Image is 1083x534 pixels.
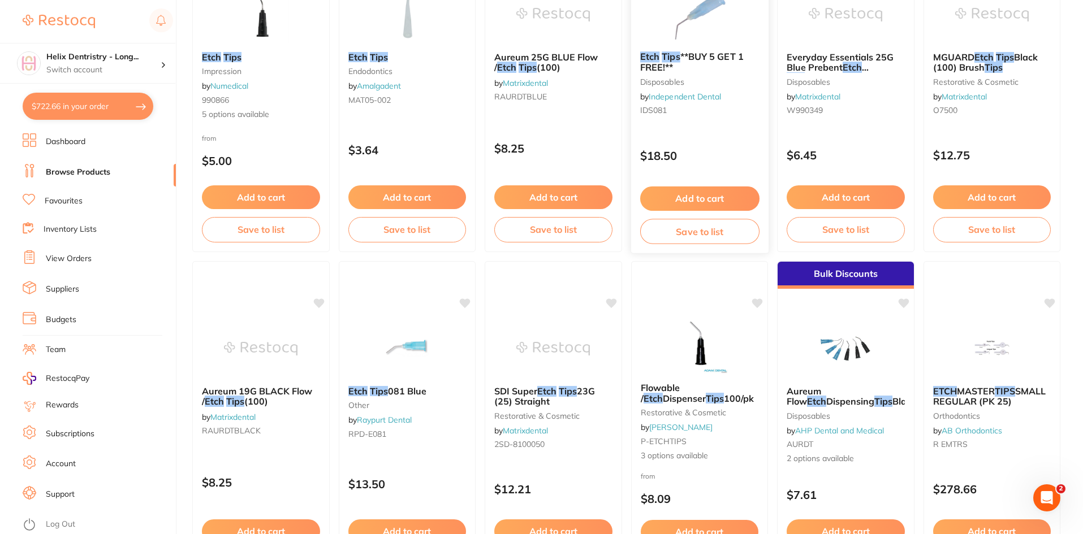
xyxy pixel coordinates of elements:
span: RPD-E081 [348,429,386,439]
span: by [933,92,987,102]
span: SMALL REGULAR (PK 25) [933,385,1046,407]
span: by [348,81,401,91]
em: Etch [537,385,556,397]
img: Helix Dentristry - Long Jetty [18,52,40,75]
em: Tips [662,51,680,62]
span: Aureum 19G BLACK Flow / [202,385,312,407]
a: Team [46,344,66,355]
span: by [933,426,1002,436]
em: Tips [996,51,1014,63]
span: Black (100) Brush [933,51,1038,73]
small: restorative & cosmetic [933,77,1051,86]
em: ETCH [933,385,957,397]
p: $5.00 [202,154,320,167]
span: 990866 [202,95,229,105]
b: Etch Tips [202,52,320,62]
small: disposables [640,77,759,86]
small: impression [202,67,320,76]
em: Tips [226,396,244,407]
button: Add to cart [933,185,1051,209]
a: AHP Dental and Medical [795,426,884,436]
span: AURDT [787,439,813,449]
button: Add to cart [494,185,612,209]
span: 23G (25) Straight [494,385,595,407]
button: Save to list [787,217,905,242]
b: Aureum 19G BLACK Flow / Etch Tips (100) [202,386,320,407]
em: Etch [348,51,368,63]
a: Log Out [46,519,75,530]
span: W990349 [787,105,823,115]
em: Etch [497,62,516,73]
small: disposables [787,77,905,86]
span: 5 options available [202,109,320,120]
span: (100) [537,62,560,73]
a: Inventory Lists [44,224,97,235]
b: Aureum Flow Etch Dispensing Tips Black [787,386,905,407]
a: Matrixdental [942,92,987,102]
b: ETCH MASTER TIPS SMALL REGULAR (PK 25) [933,386,1051,407]
a: Dashboard [46,136,85,147]
span: 100/pk [724,393,754,404]
a: Matrixdental [503,426,548,436]
span: Dispensing [826,396,874,407]
p: $18.50 [640,149,759,162]
small: other [348,401,467,410]
span: (100) [244,396,268,407]
button: Save to list [494,217,612,242]
span: P-ETCHTIPS [641,436,687,446]
b: Etch Tips 081 Blue [348,386,467,396]
a: AB Orthodontics [942,426,1002,436]
em: Etch [202,51,221,63]
span: by [348,415,412,425]
p: $7.61 [787,488,905,501]
a: Suppliers [46,284,79,295]
em: Tips [985,62,1003,73]
a: Rewards [46,400,79,411]
span: (100/pcs) [805,72,845,84]
small: endodontics [348,67,467,76]
button: Add to cart [202,185,320,209]
a: Support [46,489,75,500]
p: $13.50 [348,477,467,490]
small: restorative & cosmetic [494,411,612,420]
span: by [641,422,713,432]
span: MAT05-002 [348,95,391,105]
span: Aureum 25G BLUE Flow / [494,51,598,73]
span: Black [892,396,916,407]
em: Etch [974,51,994,63]
button: Add to cart [787,185,905,209]
b: SDI Super Etch Tips 23G (25) Straight [494,386,612,407]
p: $6.45 [787,149,905,162]
em: TIPS [995,385,1015,397]
h4: Helix Dentristry - Long Jetty [46,51,161,63]
p: $8.25 [202,476,320,489]
em: Etch [348,385,368,397]
p: $8.09 [641,492,759,505]
img: SDI Super Etch Tips 23G (25) Straight [516,320,590,377]
em: Tips [519,62,537,73]
em: Tips [787,72,805,84]
div: Bulk Discounts [778,262,914,289]
a: Browse Products [46,167,110,178]
em: Tips [874,396,892,407]
b: Flowable / Etch Dispenser Tips 100/pk [641,383,759,403]
small: disposables [787,411,905,420]
span: RestocqPay [46,373,89,384]
span: 2SD-8100050 [494,439,545,449]
p: $8.25 [494,142,612,155]
img: ETCH MASTER TIPS SMALL REGULAR (PK 25) [955,320,1029,377]
span: 3 options available [641,450,759,462]
img: Aureum 19G BLACK Flow / Etch Tips (100) [224,320,297,377]
a: Favourites [45,196,83,207]
em: Etch [807,396,826,407]
button: Add to cart [348,185,467,209]
p: $12.21 [494,483,612,496]
a: Amalgadent [357,81,401,91]
em: Etch [205,396,224,407]
span: by [494,78,548,88]
a: [PERSON_NAME] [649,422,713,432]
button: $722.66 in your order [23,93,153,120]
a: Independent Dental [649,92,721,102]
em: Tips [706,393,724,404]
span: from [641,472,655,480]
